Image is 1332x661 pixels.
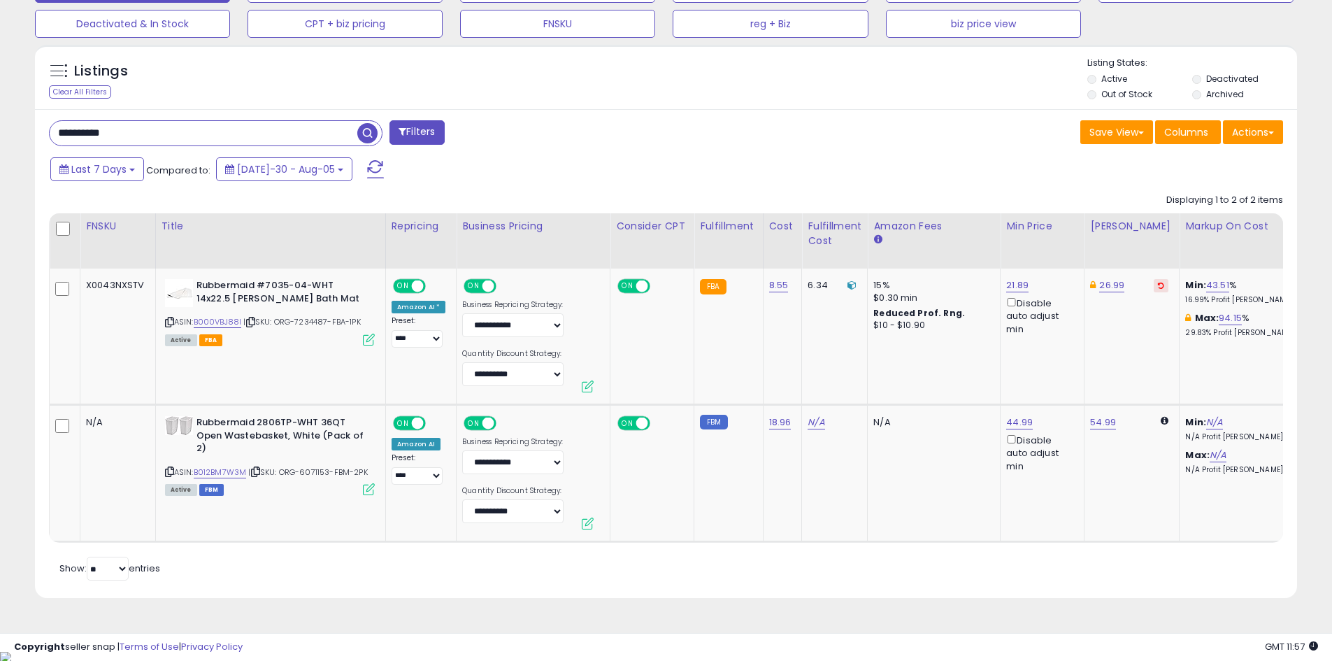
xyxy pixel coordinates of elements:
[165,416,193,435] img: 21UT7U6odNL._SL40_.jpg
[700,415,727,429] small: FBM
[460,10,655,38] button: FNSKU
[1006,432,1073,473] div: Disable auto adjust min
[1206,73,1259,85] label: Deactivated
[873,234,882,246] small: Amazon Fees.
[1206,415,1223,429] a: N/A
[462,300,564,310] label: Business Repricing Strategy:
[873,219,994,234] div: Amazon Fees
[1195,311,1219,325] b: Max:
[392,219,451,234] div: Repricing
[1223,120,1283,144] button: Actions
[1206,88,1244,100] label: Archived
[243,316,360,327] span: | SKU: ORG-7234487-FBA-1PK
[769,219,796,234] div: Cost
[673,10,868,38] button: reg + Biz
[120,640,179,653] a: Terms of Use
[1185,279,1301,305] div: %
[86,279,145,292] div: X0043NXSTV
[165,279,375,344] div: ASIN:
[199,334,223,346] span: FBA
[873,307,965,319] b: Reduced Prof. Rng.
[1210,448,1226,462] a: N/A
[196,279,366,308] b: Rubbermaid #7035-04-WHT 14x22.5 [PERSON_NAME] Bath Mat
[1185,295,1301,305] p: 16.99% Profit [PERSON_NAME]
[392,316,446,348] div: Preset:
[1185,465,1301,475] p: N/A Profit [PERSON_NAME]
[71,162,127,176] span: Last 7 Days
[1006,415,1033,429] a: 44.99
[1006,278,1029,292] a: 21.89
[494,418,517,429] span: OFF
[808,279,857,292] div: 6.34
[1080,120,1153,144] button: Save View
[462,349,564,359] label: Quantity Discount Strategy:
[14,640,65,653] strong: Copyright
[216,157,352,181] button: [DATE]-30 - Aug-05
[808,415,824,429] a: N/A
[886,10,1081,38] button: biz price view
[1090,415,1116,429] a: 54.99
[1185,432,1301,442] p: N/A Profit [PERSON_NAME]
[50,157,144,181] button: Last 7 Days
[237,162,335,176] span: [DATE]-30 - Aug-05
[465,280,482,292] span: ON
[35,10,230,38] button: Deactivated & In Stock
[1166,194,1283,207] div: Displaying 1 to 2 of 2 items
[394,418,412,429] span: ON
[462,486,564,496] label: Quantity Discount Strategy:
[873,416,989,429] div: N/A
[1090,219,1173,234] div: [PERSON_NAME]
[248,467,367,478] span: | SKU: ORG-6071153-FBM-2PK
[196,416,366,459] b: Rubbermaid 2806TP-WHT 36QT Open Wastebasket, White (Pack of 2)
[389,120,444,145] button: Filters
[86,416,145,429] div: N/A
[619,418,636,429] span: ON
[1185,415,1206,429] b: Min:
[162,219,380,234] div: Title
[194,467,247,478] a: B012BM7W3M
[86,219,150,234] div: FNSKU
[392,438,441,450] div: Amazon AI
[700,219,757,234] div: Fulfillment
[49,85,111,99] div: Clear All Filters
[616,219,688,234] div: Consider CPT
[1101,88,1152,100] label: Out of Stock
[700,279,726,294] small: FBA
[146,164,210,177] span: Compared to:
[465,418,482,429] span: ON
[392,453,446,485] div: Preset:
[199,484,224,496] span: FBM
[1087,57,1297,70] p: Listing States:
[769,415,792,429] a: 18.96
[462,219,604,234] div: Business Pricing
[1006,295,1073,336] div: Disable auto adjust min
[494,280,517,292] span: OFF
[14,641,243,654] div: seller snap | |
[165,334,197,346] span: All listings currently available for purchase on Amazon
[392,301,446,313] div: Amazon AI *
[1006,219,1078,234] div: Min Price
[181,640,243,653] a: Privacy Policy
[165,279,193,307] img: 31a8IHyInGL._SL40_.jpg
[74,62,128,81] h5: Listings
[248,10,443,38] button: CPT + biz pricing
[423,280,445,292] span: OFF
[1185,312,1301,338] div: %
[808,219,861,248] div: Fulfillment Cost
[165,416,375,494] div: ASIN:
[873,320,989,332] div: $10 - $10.90
[462,437,564,447] label: Business Repricing Strategy:
[769,278,789,292] a: 8.55
[1101,73,1127,85] label: Active
[873,292,989,304] div: $0.30 min
[619,280,636,292] span: ON
[1164,125,1208,139] span: Columns
[194,316,242,328] a: B000VBJ88I
[1185,328,1301,338] p: 29.83% Profit [PERSON_NAME]
[394,280,412,292] span: ON
[423,418,445,429] span: OFF
[1219,311,1242,325] a: 94.15
[1185,278,1206,292] b: Min:
[1206,278,1229,292] a: 43.51
[1265,640,1318,653] span: 2025-08-15 11:57 GMT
